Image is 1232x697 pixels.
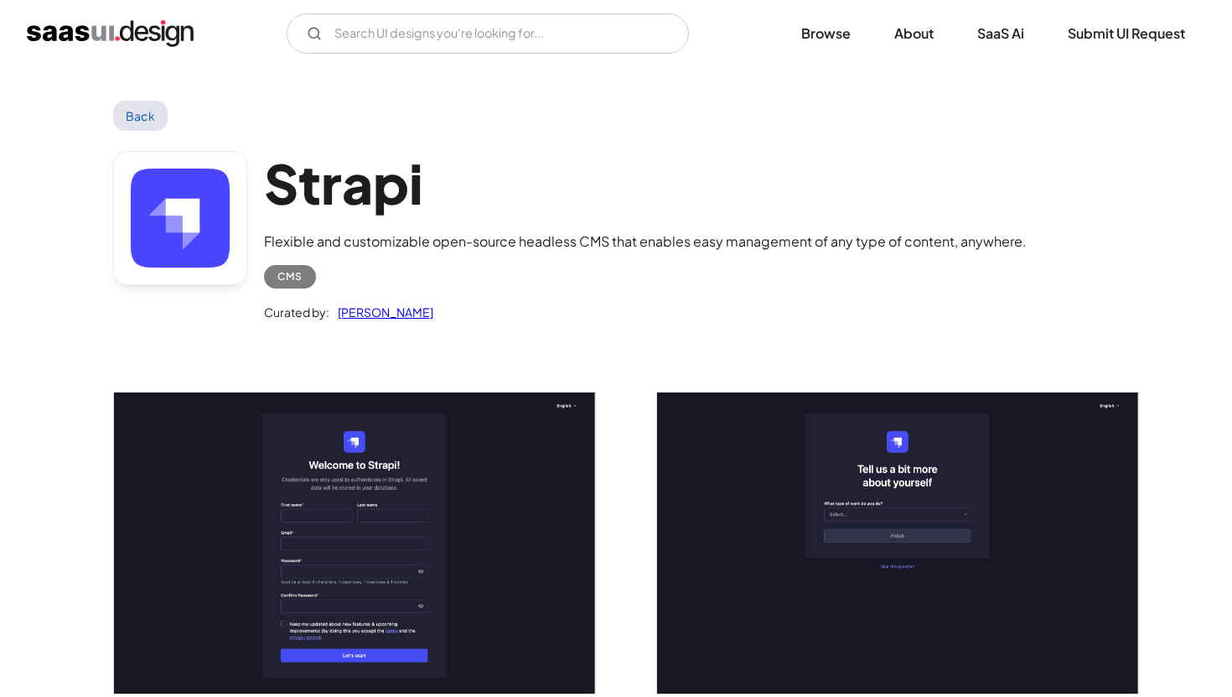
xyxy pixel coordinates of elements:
[287,13,689,54] input: Search UI designs you're looking for...
[1048,15,1205,52] a: Submit UI Request
[264,151,1027,216] h1: Strapi
[264,302,329,322] div: Curated by:
[113,101,168,131] a: Back
[287,13,689,54] form: Email Form
[781,15,871,52] a: Browse
[114,393,595,694] img: 6426764060b25ac2f820f41c_Strapi%20Welcome%20Screen.png
[264,231,1027,252] div: Flexible and customizable open-source headless CMS that enables easy management of any type of co...
[874,15,954,52] a: About
[114,393,595,694] a: open lightbox
[27,20,194,47] a: home
[329,302,433,322] a: [PERSON_NAME]
[277,267,303,287] div: CMS
[957,15,1044,52] a: SaaS Ai
[657,393,1138,694] img: 6426765a8eed3cdcfa2d7112_Strapi%20Tell%20about%20yourself%20Screen.png
[657,393,1138,694] a: open lightbox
